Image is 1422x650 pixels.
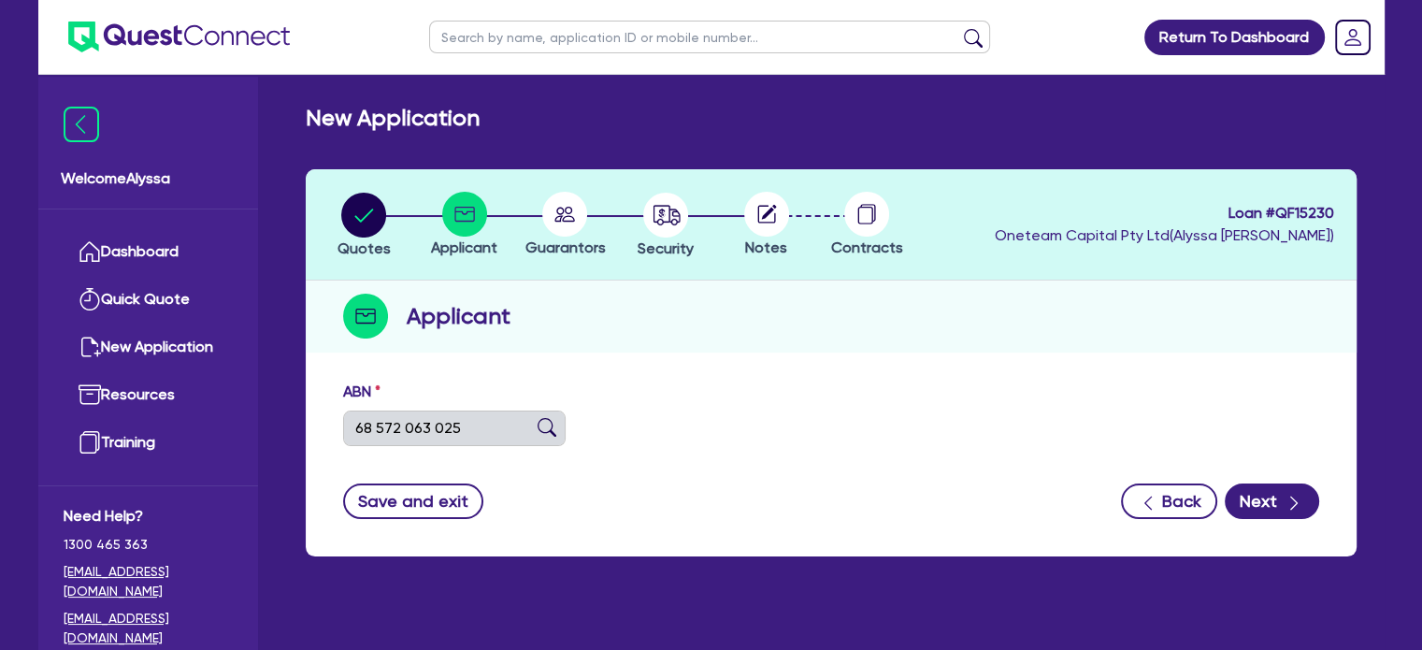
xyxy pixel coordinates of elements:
button: Back [1121,484,1217,519]
span: Guarantors [524,238,605,256]
span: Need Help? [64,505,233,527]
img: resources [79,383,101,406]
a: Dropdown toggle [1329,13,1377,62]
img: training [79,431,101,454]
button: Next [1225,484,1319,519]
a: [EMAIL_ADDRESS][DOMAIN_NAME] [64,609,233,648]
a: New Application [64,324,233,371]
button: Quotes [337,192,392,261]
a: Dashboard [64,228,233,276]
h2: Applicant [407,299,510,333]
img: step-icon [343,294,388,339]
input: Search by name, application ID or mobile number... [429,21,990,53]
a: Training [64,419,233,467]
span: Notes [745,238,787,256]
a: Quick Quote [64,276,233,324]
button: Save and exit [343,484,484,519]
button: Security [637,192,695,261]
a: Return To Dashboard [1144,20,1325,55]
span: Oneteam Capital Pty Ltd ( Alyssa [PERSON_NAME] ) [995,226,1334,244]
h2: New Application [306,105,480,132]
span: Quotes [338,239,391,257]
a: [EMAIL_ADDRESS][DOMAIN_NAME] [64,562,233,601]
img: abn-lookup icon [538,418,556,437]
a: Resources [64,371,233,419]
span: Security [638,239,694,257]
span: Applicant [431,238,497,256]
label: ABN [343,381,381,403]
span: Welcome Alyssa [61,167,236,190]
span: Contracts [831,238,903,256]
img: quest-connect-logo-blue [68,22,290,52]
img: quick-quote [79,288,101,311]
img: new-application [79,336,101,358]
span: 1300 465 363 [64,535,233,555]
span: Loan # QF15230 [995,202,1334,224]
img: icon-menu-close [64,107,99,142]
